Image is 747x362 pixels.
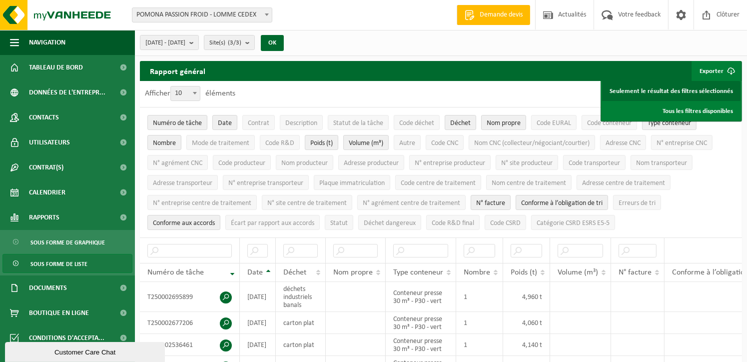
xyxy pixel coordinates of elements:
button: Site(s)(3/3) [204,35,255,50]
button: N° entreprise centre de traitementN° entreprise centre de traitement: Activate to sort [147,195,257,210]
button: [DATE] - [DATE] [140,35,199,50]
button: Erreurs de triErreurs de tri: Activate to sort [613,195,661,210]
h2: Rapport général [140,61,215,81]
span: N° facture [476,199,505,207]
span: Conforme aux accords [153,219,215,227]
span: Tableau de bord [29,55,83,80]
td: [DATE] [240,312,276,334]
button: Nom centre de traitementNom centre de traitement: Activate to sort [486,175,572,190]
button: StatutStatut: Activate to sort [325,215,353,230]
span: Écart par rapport aux accords [231,219,314,227]
span: Adresse centre de traitement [582,179,665,187]
button: Code R&D finalCode R&amp;D final: Activate to sort [426,215,480,230]
button: Code centre de traitementCode centre de traitement: Activate to sort [395,175,481,190]
span: Nom propre [487,119,521,127]
button: Mode de traitementMode de traitement: Activate to sort [186,135,255,150]
span: Adresse transporteur [153,179,212,187]
span: Catégorie CSRD ESRS E5-5 [537,219,610,227]
span: Numéro de tâche [153,119,202,127]
button: Numéro de tâcheNuméro de tâche: Activate to remove sorting [147,115,207,130]
span: Données de l'entrepr... [29,80,105,105]
button: Nom transporteurNom transporteur: Activate to sort [631,155,693,170]
span: Demande devis [477,10,525,20]
span: Numéro de tâche [147,268,204,276]
button: DateDate: Activate to sort [212,115,237,130]
button: Déchet dangereux : Activate to sort [358,215,421,230]
span: Code producteur [218,159,265,167]
button: Nom propreNom propre: Activate to sort [481,115,526,130]
span: Nom producteur [281,159,328,167]
td: 1 [456,282,503,312]
span: Boutique en ligne [29,300,89,325]
span: Navigation [29,30,65,55]
button: Code CNCCode CNC: Activate to sort [426,135,464,150]
button: OK [261,35,284,51]
span: [DATE] - [DATE] [145,35,185,50]
span: Utilisateurs [29,130,70,155]
button: Exporter [692,61,741,81]
button: Statut de la tâcheStatut de la tâche: Activate to sort [328,115,389,130]
span: Code CNC [431,139,458,147]
td: carton plat [276,334,326,356]
span: N° facture [619,268,652,276]
span: Conditions d'accepta... [29,325,104,350]
a: Seulement le résultat des filtres sélectionnés [602,81,741,101]
td: [DATE] [240,282,276,312]
button: Code EURALCode EURAL: Activate to sort [531,115,577,130]
td: T250002536461 [140,334,240,356]
span: POMONA PASSION FROID - LOMME CEDEX [132,8,272,22]
span: Code conteneur [587,119,632,127]
td: 4,960 t [503,282,550,312]
span: Code CSRD [490,219,521,227]
td: Conteneur presse 30 m³ - P30 - vert [386,334,456,356]
span: Code déchet [399,119,434,127]
td: 4,060 t [503,312,550,334]
span: Date [218,119,232,127]
button: Nom CNC (collecteur/négociant/courtier)Nom CNC (collecteur/négociant/courtier): Activate to sort [469,135,595,150]
span: Plaque immatriculation [319,179,385,187]
button: N° entreprise producteurN° entreprise producteur: Activate to sort [409,155,491,170]
td: 4,140 t [503,334,550,356]
button: AutreAutre: Activate to sort [394,135,421,150]
span: Type conteneur [648,119,691,127]
span: N° site centre de traitement [267,199,347,207]
button: Code transporteurCode transporteur: Activate to sort [563,155,626,170]
button: Code CSRDCode CSRD: Activate to sort [485,215,526,230]
span: Rapports [29,205,59,230]
button: Conforme à l’obligation de tri : Activate to sort [516,195,608,210]
td: T250002677206 [140,312,240,334]
button: Conforme aux accords : Activate to sort [147,215,220,230]
span: Contacts [29,105,59,130]
button: N° entreprise transporteurN° entreprise transporteur: Activate to sort [223,175,309,190]
span: Autre [399,139,415,147]
span: Statut de la tâche [333,119,383,127]
span: Code transporteur [569,159,620,167]
span: Statut [330,219,348,227]
span: Déchet [283,268,306,276]
span: Volume (m³) [349,139,383,147]
button: Adresse CNCAdresse CNC: Activate to sort [600,135,646,150]
label: Afficher éléments [145,89,235,97]
td: Conteneur presse 30 m³ - P30 - vert [386,312,456,334]
button: Adresse transporteurAdresse transporteur: Activate to sort [147,175,218,190]
span: Sous forme de liste [30,254,87,273]
button: Adresse producteurAdresse producteur: Activate to sort [338,155,404,170]
span: N° entreprise centre de traitement [153,199,251,207]
span: Description [285,119,317,127]
span: N° site producteur [501,159,553,167]
button: Code R&DCode R&amp;D: Activate to sort [260,135,300,150]
span: Conforme à l’obligation de tri [521,199,603,207]
span: 10 [170,86,200,101]
button: Code producteurCode producteur: Activate to sort [213,155,271,170]
button: Code déchetCode déchet: Activate to sort [394,115,440,130]
span: Poids (t) [310,139,333,147]
button: N° site centre de traitementN° site centre de traitement: Activate to sort [262,195,352,210]
button: NombreNombre: Activate to sort [147,135,181,150]
span: Code centre de traitement [401,179,476,187]
span: Nom CNC (collecteur/négociant/courtier) [474,139,590,147]
span: Type conteneur [393,268,443,276]
button: Adresse centre de traitementAdresse centre de traitement: Activate to sort [577,175,671,190]
td: carton plat [276,312,326,334]
span: Adresse CNC [606,139,641,147]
